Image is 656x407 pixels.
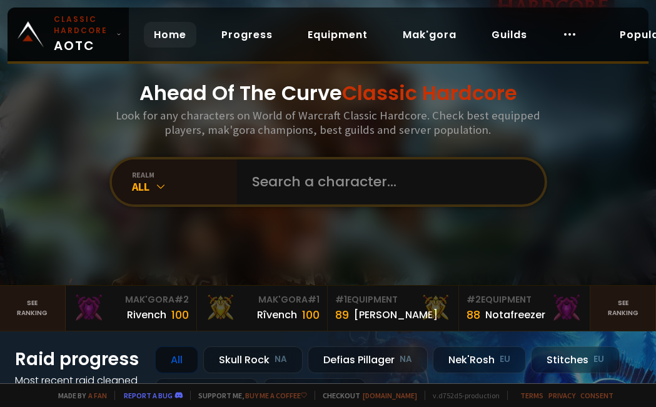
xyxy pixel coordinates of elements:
[298,22,378,48] a: Equipment
[197,286,328,331] a: Mak'Gora#1Rîvench100
[15,346,140,373] h1: Raid progress
[211,22,283,48] a: Progress
[275,353,287,366] small: NA
[54,14,111,36] small: Classic Hardcore
[139,78,517,108] h1: Ahead Of The Curve
[342,79,517,107] span: Classic Hardcore
[132,179,237,194] div: All
[520,391,543,400] a: Terms
[132,170,237,179] div: realm
[433,346,526,373] div: Nek'Rosh
[66,286,197,331] a: Mak'Gora#2Rivench100
[500,353,510,366] small: EU
[308,293,320,306] span: # 1
[190,391,307,400] span: Support me,
[315,391,417,400] span: Checkout
[73,293,189,306] div: Mak'Gora
[51,391,107,400] span: Made by
[548,391,575,400] a: Privacy
[144,22,196,48] a: Home
[400,353,412,366] small: NA
[354,307,438,323] div: [PERSON_NAME]
[155,346,198,373] div: All
[590,286,656,331] a: Seeranking
[459,286,590,331] a: #2Equipment88Notafreezer
[335,293,347,306] span: # 1
[335,306,349,323] div: 89
[593,353,604,366] small: EU
[88,391,107,400] a: a fan
[308,346,428,373] div: Defias Pillager
[257,307,297,323] div: Rîvench
[127,307,166,323] div: Rivench
[245,391,307,400] a: Buy me a coffee
[54,14,111,55] span: AOTC
[580,391,613,400] a: Consent
[263,378,366,405] div: Soulseeker
[203,346,303,373] div: Skull Rock
[328,286,459,331] a: #1Equipment89[PERSON_NAME]
[171,306,189,323] div: 100
[155,378,258,405] div: Doomhowl
[467,306,480,323] div: 88
[485,307,545,323] div: Notafreezer
[245,159,530,204] input: Search a character...
[8,8,129,61] a: Classic HardcoreAOTC
[467,293,582,306] div: Equipment
[363,391,417,400] a: [DOMAIN_NAME]
[124,391,173,400] a: Report a bug
[335,293,451,306] div: Equipment
[467,293,481,306] span: # 2
[98,108,557,137] h3: Look for any characters on World of Warcraft Classic Hardcore. Check best equipped players, mak'g...
[302,306,320,323] div: 100
[174,293,189,306] span: # 2
[531,346,620,373] div: Stitches
[204,293,320,306] div: Mak'Gora
[425,391,500,400] span: v. d752d5 - production
[482,22,537,48] a: Guilds
[393,22,467,48] a: Mak'gora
